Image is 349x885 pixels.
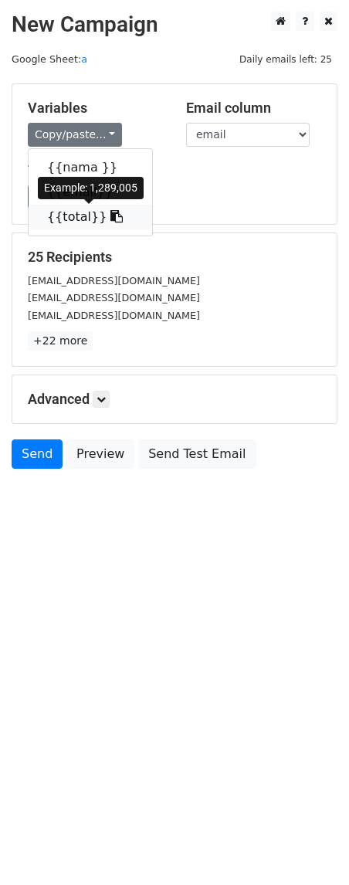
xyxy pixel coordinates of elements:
a: a [81,53,87,65]
h5: 25 Recipients [28,249,321,266]
small: [EMAIL_ADDRESS][DOMAIN_NAME] [28,292,200,303]
a: +22 more [28,331,93,351]
small: [EMAIL_ADDRESS][DOMAIN_NAME] [28,275,200,287]
a: Send Test Email [138,439,256,469]
span: Daily emails left: 25 [234,51,337,68]
a: {{total}} [29,205,152,229]
a: {{email}} [29,180,152,205]
div: Example: 1,289,005 [38,177,144,199]
iframe: Chat Widget [272,811,349,885]
h5: Advanced [28,391,321,408]
a: Preview [66,439,134,469]
h2: New Campaign [12,12,337,38]
h5: Variables [28,100,163,117]
small: Google Sheet: [12,53,87,65]
a: Copy/paste... [28,123,122,147]
a: {{nama }} [29,155,152,180]
small: [EMAIL_ADDRESS][DOMAIN_NAME] [28,310,200,321]
h5: Email column [186,100,321,117]
a: Daily emails left: 25 [234,53,337,65]
a: Send [12,439,63,469]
